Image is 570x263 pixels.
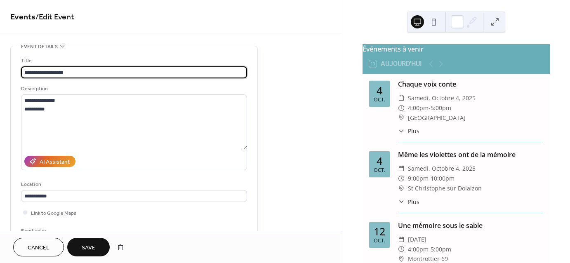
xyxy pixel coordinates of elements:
[24,156,75,167] button: AI Assistant
[408,164,476,174] span: samedi, octobre 4, 2025
[408,174,429,183] span: 9:00pm
[398,127,419,135] button: ​Plus
[431,244,451,254] span: 5:00pm
[398,183,405,193] div: ​
[377,85,382,96] div: 4
[35,9,74,25] span: / Edit Event
[398,221,543,230] div: Une mémoire sous le sable
[13,238,64,256] button: Cancel
[429,244,431,254] span: -
[374,97,385,103] div: oct.
[82,244,95,252] span: Save
[408,127,419,135] span: Plus
[377,156,382,166] div: 4
[374,238,385,244] div: oct.
[374,226,385,237] div: 12
[21,56,245,65] div: Title
[408,197,419,206] span: Plus
[398,174,405,183] div: ​
[10,9,35,25] a: Events
[408,103,429,113] span: 4:00pm
[429,103,431,113] span: -
[21,227,83,235] div: Event color
[31,209,76,218] span: Link to Google Maps
[398,79,543,89] div: Chaque voix conte
[40,158,70,167] div: AI Assistant
[398,93,405,103] div: ​
[431,103,451,113] span: 5:00pm
[398,244,405,254] div: ​
[398,103,405,113] div: ​
[429,174,431,183] span: -
[408,183,482,193] span: St Christophe sur Dolaizon
[398,164,405,174] div: ​
[408,113,466,123] span: [GEOGRAPHIC_DATA]
[431,174,455,183] span: 10:00pm
[374,168,385,173] div: oct.
[408,235,426,244] span: [DATE]
[21,85,245,93] div: Description
[398,235,405,244] div: ​
[363,44,550,54] div: Événements à venir
[408,93,476,103] span: samedi, octobre 4, 2025
[398,127,405,135] div: ​
[21,42,58,51] span: Event details
[67,238,110,256] button: Save
[408,244,429,254] span: 4:00pm
[28,244,49,252] span: Cancel
[398,150,543,160] div: Même les violettes ont de la mémoire
[398,197,419,206] button: ​Plus
[398,197,405,206] div: ​
[21,180,245,189] div: Location
[398,113,405,123] div: ​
